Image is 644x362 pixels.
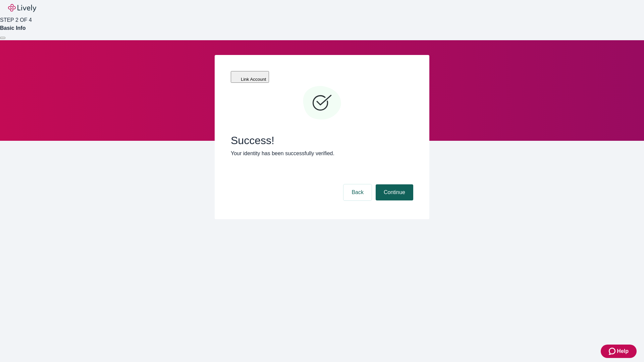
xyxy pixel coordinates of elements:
button: Continue [376,184,413,200]
span: Help [617,347,629,355]
svg: Zendesk support icon [609,347,617,355]
button: Link Account [231,71,269,83]
button: Zendesk support iconHelp [601,345,637,358]
img: Lively [8,4,36,12]
button: Back [343,184,372,200]
svg: Checkmark icon [302,83,342,123]
p: Your identity has been successfully verified. [231,149,413,158]
span: Success! [231,134,413,147]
